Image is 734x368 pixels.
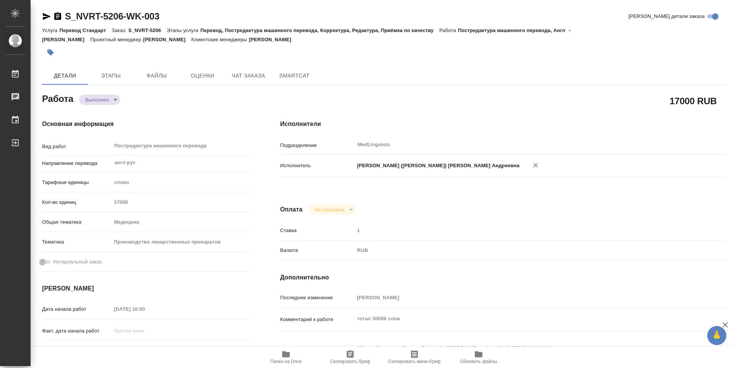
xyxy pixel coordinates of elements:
[83,97,111,103] button: Выполнен
[280,162,354,169] p: Исполнитель
[280,345,354,353] p: Путь на drive
[42,12,51,21] button: Скопировать ссылку для ЯМессенджера
[42,44,59,61] button: Добавить тэг
[79,95,120,105] div: Выполнен
[59,27,112,33] p: Перевод Стандарт
[138,71,175,81] span: Файлы
[90,37,143,42] p: Проектный менеджер
[42,284,250,293] h4: [PERSON_NAME]
[111,325,178,336] input: Пустое поле
[270,359,302,364] span: Папка на Drive
[143,37,191,42] p: [PERSON_NAME]
[354,312,689,325] textarea: тотал 30599 слов
[191,37,249,42] p: Клиентские менеджеры
[669,94,717,107] h2: 17000 RUB
[65,11,159,21] a: S_NVRT-5206-WK-003
[111,236,250,249] div: Производство лекарственных препаратов
[460,359,497,364] span: Обновить файлы
[354,244,689,257] div: RUB
[42,218,111,226] p: Общая тематика
[382,347,447,368] button: Скопировать мини-бриф
[111,197,250,208] input: Пустое поле
[167,27,200,33] p: Этапы услуги
[388,359,440,364] span: Скопировать мини-бриф
[53,12,62,21] button: Скопировать ссылку
[707,326,726,345] button: 🙏
[42,179,111,186] p: Тарифные единицы
[111,176,250,189] div: слово
[42,327,111,335] p: Факт. дата начала работ
[42,119,250,129] h4: Основная информация
[230,71,267,81] span: Чат заказа
[276,71,313,81] span: SmartCat
[280,247,354,254] p: Валюта
[354,292,689,303] input: Пустое поле
[42,91,73,105] h2: Работа
[249,37,297,42] p: [PERSON_NAME]
[280,294,354,302] p: Последнее изменение
[111,303,178,315] input: Пустое поле
[318,347,382,368] button: Скопировать бриф
[447,347,511,368] button: Обновить файлы
[42,27,59,33] p: Услуга
[280,227,354,234] p: Ставка
[280,119,726,129] h4: Исполнители
[93,71,129,81] span: Этапы
[47,71,83,81] span: Детали
[280,205,303,214] h4: Оплата
[111,216,250,229] div: Медицина
[312,207,346,213] button: Не оплачена
[42,143,111,150] p: Вид работ
[280,316,354,323] p: Комментарий к работе
[280,142,354,149] p: Подразделение
[111,345,178,356] input: Пустое поле
[280,273,726,282] h4: Дополнительно
[354,162,520,169] p: [PERSON_NAME] ([PERSON_NAME]) [PERSON_NAME] Андреевна
[42,160,111,167] p: Направление перевода
[309,205,356,215] div: Выполнен
[254,347,318,368] button: Папка на Drive
[628,13,705,20] span: [PERSON_NAME] детали заказа
[710,328,723,344] span: 🙏
[330,359,370,364] span: Скопировать бриф
[53,258,102,266] span: Нотариальный заказ
[128,27,167,33] p: S_NVRT-5206
[184,71,221,81] span: Оценки
[42,199,111,206] p: Кол-во единиц
[200,27,439,33] p: Перевод, Постредактура машинного перевода, Корректура, Редактура, Приёмка по качеству
[42,238,111,246] p: Тематика
[354,342,689,355] textarea: /Clients/Novartos_Pharma/Orders/S_NVRT-5206/Translated/S_NVRT-5206-WK-003
[527,157,544,174] button: Удалить исполнителя
[42,305,111,313] p: Дата начала работ
[354,225,689,236] input: Пустое поле
[439,27,458,33] p: Работа
[112,27,128,33] p: Заказ:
